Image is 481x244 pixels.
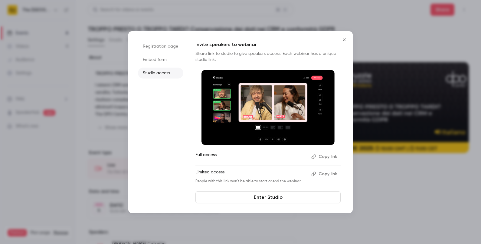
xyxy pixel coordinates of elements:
li: Registration page [138,41,183,52]
button: Close [338,34,350,46]
button: Copy link [309,169,341,179]
p: Limited access [195,169,306,179]
li: Studio access [138,68,183,79]
p: Invite speakers to webinar [195,41,341,48]
button: Copy link [309,152,341,162]
p: Full access [195,152,306,162]
a: Enter Studio [195,191,341,203]
p: Share link to studio to give speakers access. Each webinar has a unique studio link. [195,51,341,63]
li: Embed form [138,54,183,65]
p: People with this link won't be able to start or end the webinar [195,179,306,184]
img: Invite speakers to webinar [201,70,335,145]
